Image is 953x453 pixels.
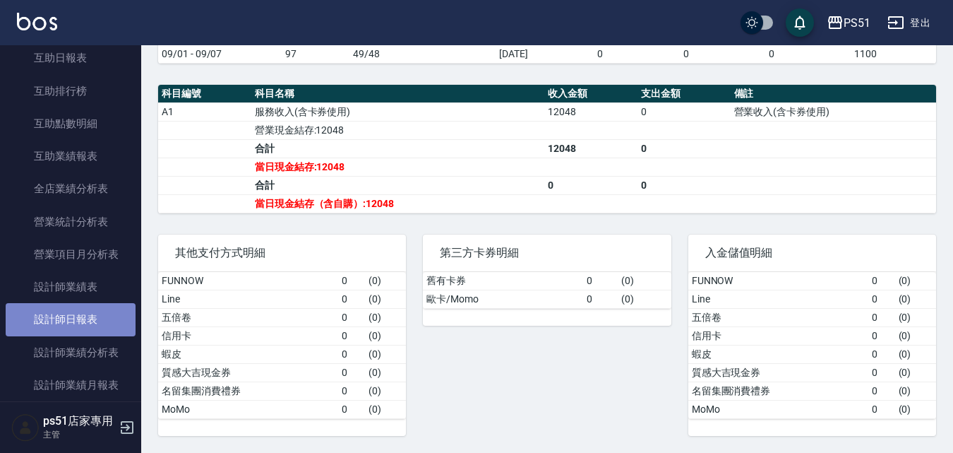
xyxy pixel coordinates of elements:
[338,308,365,326] td: 0
[251,194,544,213] td: 當日現金結存（含自購）:12048
[158,102,251,121] td: A1
[338,326,365,345] td: 0
[868,326,895,345] td: 0
[338,400,365,418] td: 0
[765,45,851,63] td: 0
[688,382,868,400] td: 名留集團消費禮券
[6,369,136,401] a: 設計師業績月報表
[544,85,637,103] th: 收入金額
[365,363,406,382] td: ( 0 )
[680,45,765,63] td: 0
[365,345,406,363] td: ( 0 )
[731,102,936,121] td: 營業收入(含卡券使用)
[175,246,389,260] span: 其他支付方式明細
[637,139,731,158] td: 0
[844,14,870,32] div: PS51
[11,413,40,442] img: Person
[895,345,936,363] td: ( 0 )
[6,107,136,140] a: 互助點數明細
[705,246,919,260] span: 入金儲值明細
[688,363,868,382] td: 質感大吉現金券
[544,102,637,121] td: 12048
[786,8,814,37] button: save
[868,272,895,290] td: 0
[544,139,637,158] td: 12048
[6,206,136,238] a: 營業統計分析表
[338,345,365,363] td: 0
[43,428,115,441] p: 主管
[868,400,895,418] td: 0
[851,45,936,63] td: 1100
[868,363,895,382] td: 0
[158,272,406,419] table: a dense table
[544,176,637,194] td: 0
[251,121,544,139] td: 營業現金結存:12048
[637,102,731,121] td: 0
[365,326,406,345] td: ( 0 )
[158,382,338,400] td: 名留集團消費禮券
[6,271,136,303] a: 設計師業績表
[158,85,936,213] table: a dense table
[688,345,868,363] td: 蝦皮
[895,400,936,418] td: ( 0 )
[637,176,731,194] td: 0
[688,290,868,308] td: Line
[158,45,282,63] td: 09/01 - 09/07
[423,290,583,308] td: 歐卡/Momo
[496,45,594,63] td: [DATE]
[251,176,544,194] td: 合計
[688,326,868,345] td: 信用卡
[365,272,406,290] td: ( 0 )
[618,272,671,290] td: ( 0 )
[158,308,338,326] td: 五倍卷
[440,246,654,260] span: 第三方卡券明細
[158,400,338,418] td: MoMo
[158,272,338,290] td: FUNNOW
[688,272,868,290] td: FUNNOW
[365,290,406,308] td: ( 0 )
[365,308,406,326] td: ( 0 )
[868,382,895,400] td: 0
[338,290,365,308] td: 0
[158,326,338,345] td: 信用卡
[688,272,936,419] table: a dense table
[158,363,338,382] td: 質感大吉現金券
[6,303,136,336] a: 設計師日報表
[731,85,936,103] th: 備註
[6,42,136,74] a: 互助日報表
[637,85,731,103] th: 支出金額
[868,308,895,326] td: 0
[17,13,57,30] img: Logo
[43,414,115,428] h5: ps51店家專用
[338,382,365,400] td: 0
[282,45,349,63] td: 97
[583,272,618,290] td: 0
[158,290,338,308] td: Line
[6,336,136,369] a: 設計師業績分析表
[895,290,936,308] td: ( 0 )
[6,140,136,172] a: 互助業績報表
[688,308,868,326] td: 五倍卷
[423,272,583,290] td: 舊有卡券
[821,8,876,37] button: PS51
[895,308,936,326] td: ( 0 )
[349,45,496,63] td: 49/48
[365,382,406,400] td: ( 0 )
[158,345,338,363] td: 蝦皮
[895,363,936,382] td: ( 0 )
[365,400,406,418] td: ( 0 )
[895,382,936,400] td: ( 0 )
[688,400,868,418] td: MoMo
[251,85,544,103] th: 科目名稱
[895,272,936,290] td: ( 0 )
[251,102,544,121] td: 服務收入(含卡券使用)
[895,326,936,345] td: ( 0 )
[251,139,544,158] td: 合計
[882,10,936,36] button: 登出
[158,85,251,103] th: 科目編號
[6,238,136,271] a: 營業項目月分析表
[868,290,895,308] td: 0
[251,158,544,176] td: 當日現金結存:12048
[594,45,679,63] td: 0
[6,75,136,107] a: 互助排行榜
